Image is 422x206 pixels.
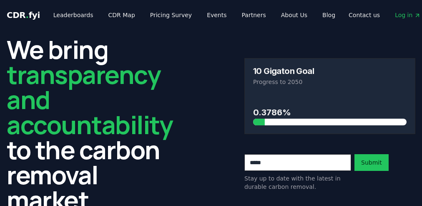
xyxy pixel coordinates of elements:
p: Progress to 2050 [253,78,407,86]
a: About Us [274,8,314,23]
a: Events [200,8,233,23]
p: Stay up to date with the latest in durable carbon removal. [244,174,351,191]
a: Contact us [342,8,387,23]
button: Submit [354,154,389,171]
a: Partners [235,8,273,23]
nav: Main [47,8,342,23]
a: Pricing Survey [143,8,198,23]
span: . [26,10,29,20]
span: Log in [395,11,421,19]
a: CDR Map [102,8,142,23]
h3: 0.3786% [253,106,407,119]
span: transparency and accountability [7,57,173,142]
a: Blog [316,8,342,23]
span: CDR fyi [7,10,40,20]
a: CDR.fyi [7,9,40,21]
h3: 10 Gigaton Goal [253,67,314,75]
a: Leaderboards [47,8,100,23]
